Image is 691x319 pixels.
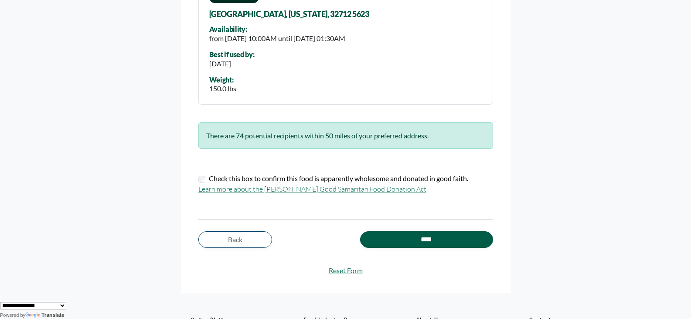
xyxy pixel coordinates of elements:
[209,76,236,84] div: Weight:
[198,185,426,193] a: Learn more about the [PERSON_NAME] Good Samaritan Food Donation Act
[209,58,255,69] div: [DATE]
[209,51,255,58] div: Best if used by:
[209,33,345,44] div: from [DATE] 10:00AM until [DATE] 01:30AM
[198,265,493,276] a: Reset Form
[198,122,493,149] div: There are 74 potential recipients within 50 miles of your preferred address.
[198,231,272,248] a: Back
[209,10,369,19] span: [GEOGRAPHIC_DATA], [US_STATE], 32712 5623
[209,83,236,94] div: 150.0 lbs
[209,25,345,33] div: Availability:
[25,312,65,318] a: Translate
[209,173,468,184] label: Check this box to confirm this food is apparently wholesome and donated in good faith.
[25,312,41,319] img: Google Translate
